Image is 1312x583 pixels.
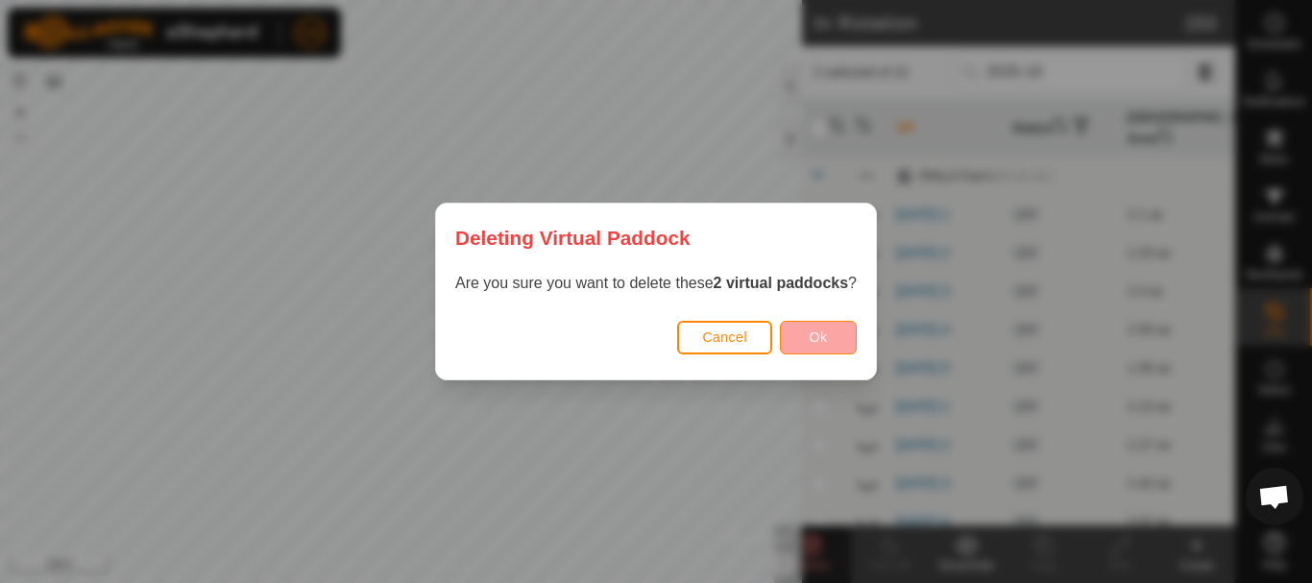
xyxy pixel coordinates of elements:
div: Open chat [1246,468,1303,525]
span: Cancel [702,329,747,345]
strong: 2 virtual paddocks [714,275,849,291]
span: Are you sure you want to delete these ? [455,275,857,291]
button: Cancel [677,321,772,354]
span: Ok [810,329,828,345]
button: Ok [780,321,857,354]
span: Deleting Virtual Paddock [455,223,691,253]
